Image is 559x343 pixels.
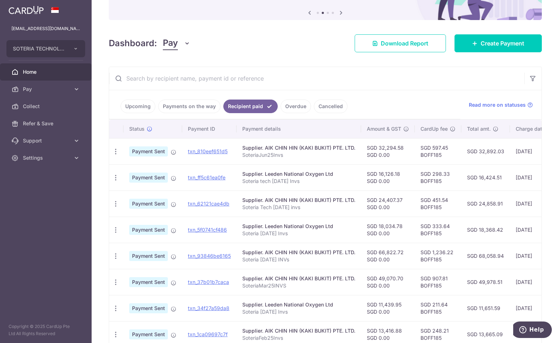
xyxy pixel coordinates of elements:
div: Supplier. AIK CHIN HIN (KAKI BUKIT) PTE. LTD. [242,327,355,334]
span: Read more on statuses [469,101,526,108]
button: Pay [163,37,190,50]
img: CardUp [9,6,44,14]
a: txn_34f27a59da8 [188,305,229,311]
span: Pay [163,37,178,50]
td: SGD 451.54 BOFF185 [415,190,461,217]
a: Payments on the way [158,100,220,113]
span: Payment Sent [129,146,168,156]
span: Charge date [516,125,545,132]
span: Download Report [381,39,428,48]
span: Payment Sent [129,173,168,183]
td: SGD 49,978.51 [461,269,510,295]
div: Supplier. AIK CHIN HIN (KAKI BUKIT) PTE. LTD. [242,275,355,282]
p: SoteriaJun25Invs [242,151,355,159]
span: Total amt. [467,125,491,132]
a: Cancelled [314,100,347,113]
span: Payment Sent [129,199,168,209]
p: Soteria Tech [DATE] invs [242,204,355,211]
th: Payment details [237,120,361,138]
span: Collect [23,103,70,110]
td: SGD 18,034.78 SGD 0.00 [361,217,415,243]
td: SGD 32,294.58 SGD 0.00 [361,138,415,164]
span: Support [23,137,70,144]
a: txn_93846be6165 [188,253,231,259]
td: SGD 211.64 BOFF185 [415,295,461,321]
p: Soteria [DATE] Invs [242,230,355,237]
td: SGD 49,070.70 SGD 0.00 [361,269,415,295]
span: Payment Sent [129,225,168,235]
span: CardUp fee [421,125,448,132]
iframe: Opens a widget where you can find more information [513,322,552,339]
div: Supplier. AIK CHIN HIN (KAKI BUKIT) PTE. LTD. [242,144,355,151]
td: SGD 333.64 BOFF185 [415,217,461,243]
td: SGD 597.45 BOFF185 [415,138,461,164]
td: [DATE] [510,243,559,269]
div: Supplier. Leeden National Oxygen Ltd [242,301,355,308]
th: Payment ID [182,120,237,138]
span: Create Payment [481,39,524,48]
span: Payment Sent [129,303,168,313]
td: [DATE] [510,269,559,295]
a: txn_ff5c61ea0fe [188,174,225,180]
a: Download Report [355,34,446,52]
span: Payment Sent [129,329,168,339]
button: SOTERIA TECHNOLOGY (PTE.) LTD. [6,40,85,57]
td: [DATE] [510,295,559,321]
div: Supplier. Leeden National Oxygen Ltd [242,170,355,178]
p: [EMAIL_ADDRESS][DOMAIN_NAME] [11,25,80,32]
p: SoteriaMar25INVS [242,282,355,289]
td: SGD 16,126.18 SGD 0.00 [361,164,415,190]
span: SOTERIA TECHNOLOGY (PTE.) LTD. [13,45,66,52]
h4: Dashboard: [109,37,157,50]
a: Overdue [281,100,311,113]
span: Pay [23,86,70,93]
td: SGD 11,651.59 [461,295,510,321]
td: SGD 16,424.51 [461,164,510,190]
td: SGD 66,822.72 SGD 0.00 [361,243,415,269]
span: Settings [23,154,70,161]
a: txn_37b01b7caca [188,279,229,285]
td: SGD 24,407.37 SGD 0.00 [361,190,415,217]
span: Payment Sent [129,277,168,287]
a: Recipient paid [223,100,278,113]
span: Refer & Save [23,120,70,127]
p: Soteria tech [DATE] Invs [242,178,355,185]
td: SGD 24,858.91 [461,190,510,217]
td: [DATE] [510,138,559,164]
td: SGD 11,439.95 SGD 0.00 [361,295,415,321]
td: SGD 907.81 BOFF185 [415,269,461,295]
a: Upcoming [121,100,155,113]
a: Read more on statuses [469,101,533,108]
a: txn_62121cae4db [188,201,229,207]
input: Search by recipient name, payment id or reference [109,67,524,90]
p: SoteriaFeb25Invs [242,334,355,342]
td: SGD 1,236.22 BOFF185 [415,243,461,269]
span: Status [129,125,145,132]
td: SGD 68,058.94 [461,243,510,269]
div: Supplier. AIK CHIN HIN (KAKI BUKIT) PTE. LTD. [242,197,355,204]
span: Home [23,68,70,76]
td: SGD 18,368.42 [461,217,510,243]
span: Payment Sent [129,251,168,261]
a: txn_810eef651d5 [188,148,228,154]
td: [DATE] [510,190,559,217]
td: [DATE] [510,217,559,243]
td: SGD 298.33 BOFF185 [415,164,461,190]
td: [DATE] [510,164,559,190]
td: SGD 32,892.03 [461,138,510,164]
p: Soteria [DATE] Invs [242,308,355,315]
a: txn_1ca09697c7f [188,331,228,337]
div: Supplier. Leeden National Oxygen Ltd [242,223,355,230]
div: Supplier. AIK CHIN HIN (KAKI BUKIT) PTE. LTD. [242,249,355,256]
span: Amount & GST [367,125,401,132]
p: Soteria [DATE] INVs [242,256,355,263]
a: txn_5f0741cf486 [188,227,227,233]
a: Create Payment [455,34,542,52]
